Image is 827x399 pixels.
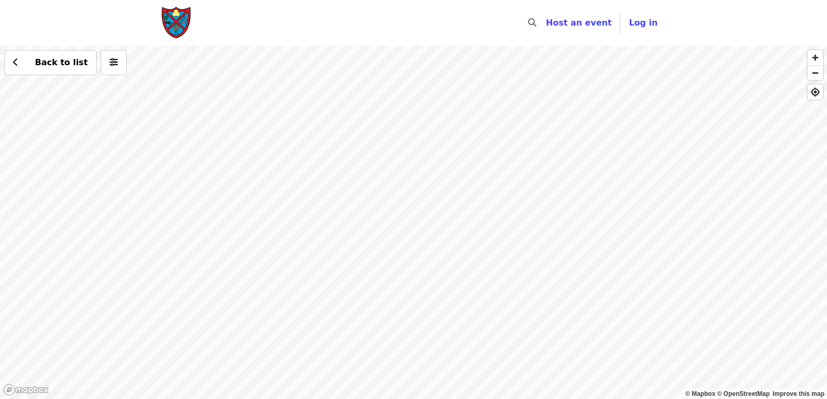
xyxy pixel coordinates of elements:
[808,84,823,100] button: Find My Location
[528,18,536,28] i: search icon
[629,18,657,28] span: Log in
[4,50,97,75] button: Back to list
[808,65,823,80] button: Zoom Out
[773,390,824,397] a: Map feedback
[110,57,118,67] i: sliders-h icon
[161,6,193,40] img: Society of St. Andrew - Home
[620,13,666,33] button: Log in
[3,384,49,396] a: Mapbox logo
[686,390,716,397] a: Mapbox
[717,390,770,397] a: OpenStreetMap
[808,50,823,65] button: Zoom In
[13,57,18,67] i: chevron-left icon
[35,57,88,67] span: Back to list
[101,50,127,75] button: More filters (0 selected)
[546,18,612,28] a: Host an event
[543,10,551,35] input: Search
